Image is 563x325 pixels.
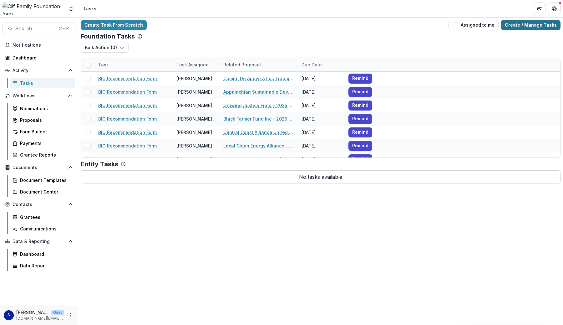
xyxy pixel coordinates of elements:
div: Task [94,61,113,68]
a: BIO Recommendation Form [98,102,157,109]
p: [PERSON_NAME] [16,309,49,316]
a: BIO Recommendation Form [98,116,157,122]
p: Entity Tasks [81,160,118,168]
a: Comite De Apoyo A Los Trabajadores Agricolas Inc - 2025 - BIO Grant Application [223,75,294,82]
button: Remind [348,141,372,151]
a: Black Farmer Fund Inc - 2025 - BIO Grant Application [223,116,294,122]
div: [DATE] [298,152,345,166]
a: Nominations [10,103,75,114]
div: Task Assignee [173,58,220,71]
a: Payments [10,138,75,148]
div: [PERSON_NAME] [176,142,212,149]
a: Growing Justice Fund - 2025 - BIO Grant Application [223,102,294,109]
div: ⌘ + K [58,25,70,32]
button: Open Data & Reporting [3,236,75,246]
div: Document Center [20,188,70,195]
a: BIO Recommendation Form [98,156,157,162]
button: Get Help [548,3,560,15]
button: More [67,312,74,319]
div: [DATE] [298,139,345,152]
div: Due Date [298,61,326,68]
div: Due Date [298,58,345,71]
div: Nominations [20,105,70,112]
p: No tasks available [81,170,560,183]
a: Local Clean Energy Alliance - 2025 - BIO Grant Application [223,142,294,149]
a: Dashboard [10,249,75,259]
button: Bulk Action (0) [81,43,129,53]
div: [DATE] [298,99,345,112]
a: Document Templates [10,175,75,185]
div: [PERSON_NAME] [176,116,212,122]
button: Open Activity [3,65,75,75]
span: Documents [13,165,65,170]
div: Simran [8,313,10,317]
div: [PERSON_NAME] [176,89,212,95]
button: Open Workflows [3,91,75,101]
a: Form Builder [10,126,75,137]
a: Worker Justice Center Of [US_STATE] Inc - 2025 - BIO Grant Application [223,156,294,162]
a: Appalachian Sustainable Development - 2025 - BIO Grant Application [223,89,294,95]
button: Remind [348,74,372,84]
a: Create Task From Scratch [81,20,147,30]
button: Remind [348,101,372,111]
nav: breadcrumb [81,4,99,13]
a: BIO Recommendation Form [98,142,157,149]
div: Related Proposal [220,61,265,68]
a: Dashboard [3,53,75,63]
div: Grantees [20,214,70,220]
div: [DATE] [298,85,345,99]
div: Dashboard [13,54,70,61]
button: Search... [3,23,75,35]
div: Form Builder [20,128,70,135]
button: Open Contacts [3,199,75,209]
div: [DATE] [298,126,345,139]
a: BIO Recommendation Form [98,129,157,136]
img: Clif Family Foundation logo [3,3,64,15]
button: Remind [348,87,372,97]
div: [DATE] [298,72,345,85]
a: Central Coast Alliance United For A Sustainable Economy - 2025 - BIO Grant Application [223,129,294,136]
div: [PERSON_NAME] [176,75,212,82]
div: Proposals [20,117,70,123]
button: Remind [348,127,372,137]
div: Grantee Reports [20,152,70,158]
button: Remind [348,114,372,124]
div: [PERSON_NAME] [176,129,212,136]
a: Communications [10,224,75,234]
div: Task [94,58,173,71]
a: Grantees [10,212,75,222]
p: User [51,310,64,315]
div: Communications [20,225,70,232]
a: Tasks [10,78,75,88]
button: Assigned to me [449,20,499,30]
span: Search... [15,26,55,32]
a: Grantee Reports [10,150,75,160]
span: Notifications [13,43,73,48]
div: Document Templates [20,177,70,183]
div: [PERSON_NAME] [176,156,212,162]
a: Proposals [10,115,75,125]
div: Related Proposal [220,58,298,71]
span: Activity [13,68,65,73]
div: Tasks [83,5,96,12]
a: BIO Recommendation Form [98,89,157,95]
a: Document Center [10,187,75,197]
button: Open Documents [3,162,75,173]
span: Data & Reporting [13,239,65,244]
div: [DATE] [298,112,345,126]
div: [PERSON_NAME] [176,102,212,109]
div: Task Assignee [173,61,212,68]
a: Data Report [10,261,75,271]
a: Create / Manage Tasks [501,20,560,30]
p: [DOMAIN_NAME][EMAIL_ADDRESS][DOMAIN_NAME] [16,316,64,321]
div: Dashboard [20,251,70,257]
p: Foundation Tasks [81,33,135,40]
button: Partners [533,3,545,15]
div: Payments [20,140,70,147]
span: Workflows [13,93,65,99]
button: Open entity switcher [67,3,75,15]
